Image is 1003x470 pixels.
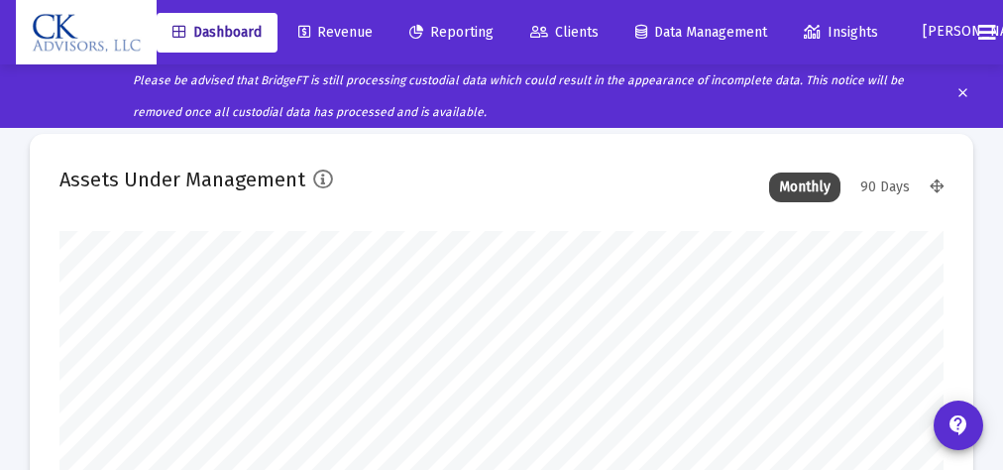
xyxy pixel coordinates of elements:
img: Dashboard [31,13,142,53]
a: Dashboard [157,13,278,53]
a: Revenue [282,13,389,53]
div: Monthly [769,173,840,202]
span: Data Management [635,24,767,41]
i: Please be advised that BridgeFT is still processing custodial data which could result in the appe... [133,73,904,119]
button: [PERSON_NAME] [899,12,962,52]
span: Reporting [409,24,494,41]
span: Revenue [298,24,373,41]
h2: Assets Under Management [59,164,305,195]
mat-icon: contact_support [947,413,970,437]
span: Insights [804,24,878,41]
a: Clients [514,13,614,53]
span: Dashboard [172,24,262,41]
div: 90 Days [850,173,920,202]
a: Reporting [393,13,509,53]
mat-icon: clear [955,81,970,111]
a: Insights [788,13,894,53]
a: Data Management [619,13,783,53]
span: Clients [530,24,599,41]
